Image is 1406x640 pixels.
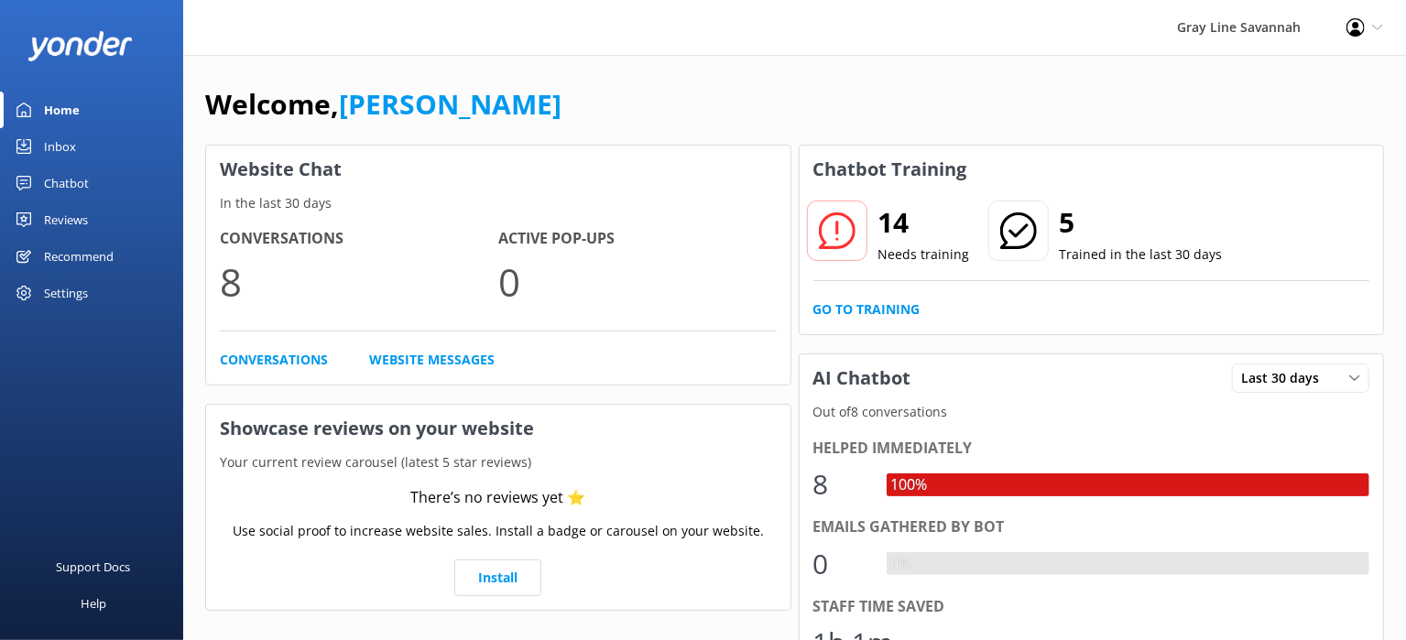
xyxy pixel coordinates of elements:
[57,548,131,585] div: Support Docs
[800,354,925,402] h3: AI Chatbot
[339,85,561,123] a: [PERSON_NAME]
[206,193,790,213] p: In the last 30 days
[44,165,89,201] div: Chatbot
[369,350,495,370] a: Website Messages
[1060,244,1223,265] p: Trained in the last 30 days
[206,146,790,193] h3: Website Chat
[887,552,916,576] div: 0%
[220,227,498,251] h4: Conversations
[44,128,76,165] div: Inbox
[81,585,106,622] div: Help
[220,350,328,370] a: Conversations
[233,521,764,541] p: Use social proof to increase website sales. Install a badge or carousel on your website.
[44,275,88,311] div: Settings
[887,473,932,497] div: 100%
[813,515,1370,539] div: Emails gathered by bot
[813,299,921,320] a: Go to Training
[800,402,1384,422] p: Out of 8 conversations
[44,201,88,238] div: Reviews
[44,92,80,128] div: Home
[498,227,777,251] h4: Active Pop-ups
[205,82,561,126] h1: Welcome,
[498,251,777,312] p: 0
[206,405,790,452] h3: Showcase reviews on your website
[813,542,868,586] div: 0
[878,201,970,244] h2: 14
[220,251,498,312] p: 8
[206,452,790,472] p: Your current review carousel (latest 5 star reviews)
[1241,368,1330,388] span: Last 30 days
[1060,201,1223,244] h2: 5
[813,595,1370,619] div: Staff time saved
[410,486,585,510] div: There’s no reviews yet ⭐
[878,244,970,265] p: Needs training
[44,238,114,275] div: Recommend
[27,31,133,61] img: yonder-white-logo.png
[813,437,1370,461] div: Helped immediately
[454,559,541,596] a: Install
[813,462,868,506] div: 8
[800,146,981,193] h3: Chatbot Training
